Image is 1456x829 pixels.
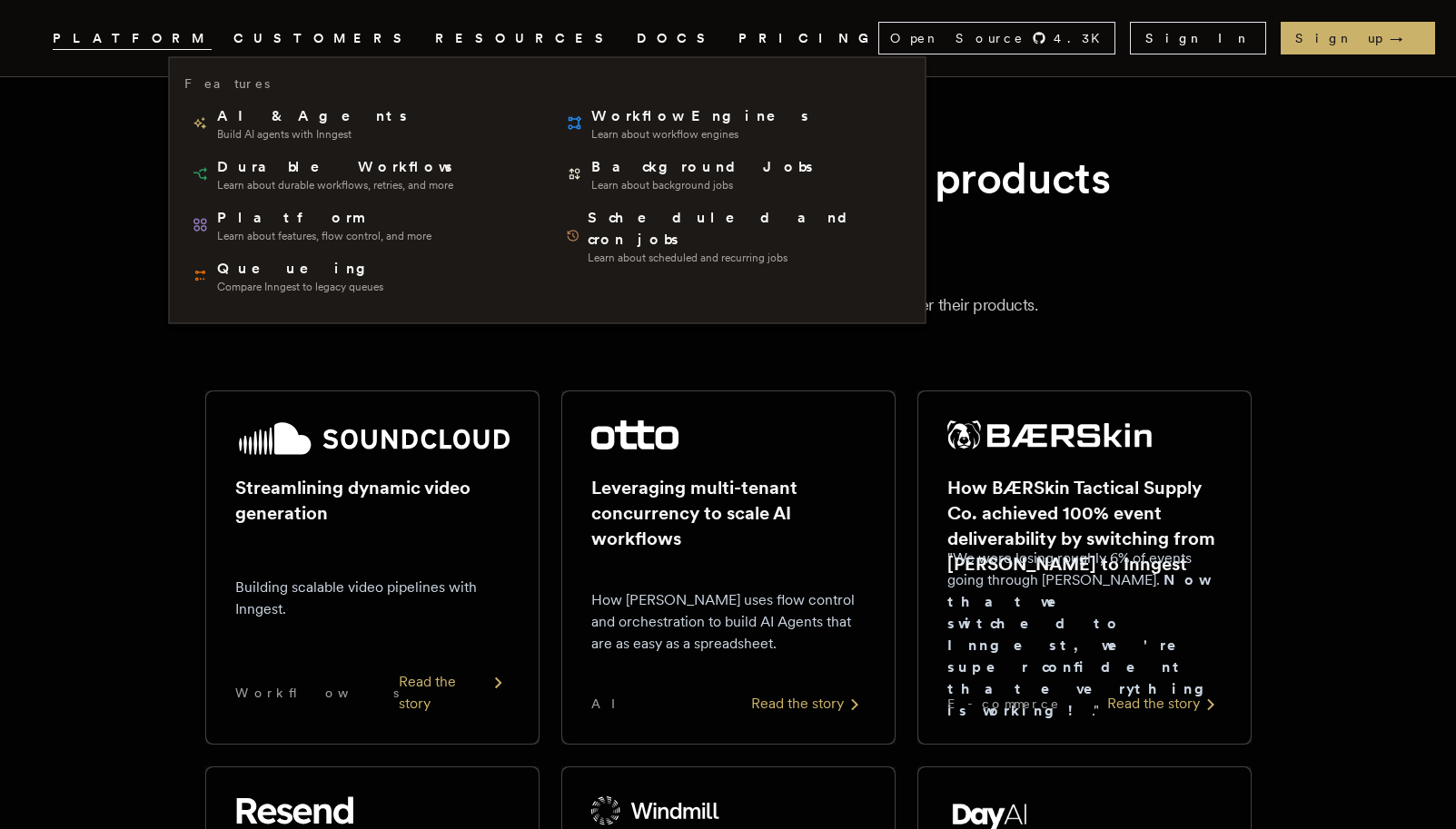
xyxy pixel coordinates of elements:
[559,200,911,272] a: Scheduled and cron jobsLearn about scheduled and recurring jobs
[890,29,1025,47] span: Open Source
[235,796,353,825] img: Resend
[1281,22,1435,54] a: Sign up
[751,693,866,715] div: Read the story
[588,207,903,251] span: Scheduled and cron jobs
[591,420,678,449] img: Otto
[74,292,1382,318] p: From startups to public companies, our customers chose Inngest to power their products.
[588,251,903,265] span: Learn about scheduled and recurring jobs
[591,589,866,655] p: How [PERSON_NAME] uses flow control and orchestration to build AI Agents that are as easy as a sp...
[217,258,383,280] span: Queueing
[559,149,911,200] a: Background JobsLearn about background jobs
[217,229,431,243] span: Learn about features, flow control, and more
[591,105,811,127] span: Workflow Engines
[1107,693,1222,715] div: Read the story
[184,251,537,301] a: QueueingCompare Inngest to legacy queues
[947,571,1218,719] strong: Now that we switched to Inngest, we're super confident that everything is working!
[591,127,811,142] span: Learn about workflow engines
[217,127,410,142] span: Build AI agents with Inngest
[217,105,410,127] span: AI & Agents
[947,695,1060,713] span: E-commerce
[235,420,510,457] img: SoundCloud
[399,671,510,715] div: Read the story
[217,280,383,294] span: Compare Inngest to legacy queues
[217,178,455,192] span: Learn about durable workflows, retries, and more
[559,98,911,149] a: Workflow EnginesLearn about workflow engines
[947,475,1222,577] h2: How BÆRSkin Tactical Supply Co. achieved 100% event deliverability by switching from [PERSON_NAME...
[561,390,896,745] a: Otto logoLeveraging multi-tenant concurrency to scale AI workflowsHow [PERSON_NAME] uses flow con...
[235,475,510,526] h2: Streamlining dynamic video generation
[947,420,1153,449] img: BÆRSkin Tactical Supply Co.
[184,149,537,200] a: Durable WorkflowsLearn about durable workflows, retries, and more
[184,200,537,251] a: PlatformLearn about features, flow control, and more
[738,27,878,50] a: PRICING
[184,73,270,94] h3: Features
[184,98,537,149] a: AI & AgentsBuild AI agents with Inngest
[205,390,540,745] a: SoundCloud logoStreamlining dynamic video generationBuilding scalable video pipelines with Innges...
[217,207,431,229] span: Platform
[233,27,413,50] a: CUSTOMERS
[435,27,615,50] button: RESOURCES
[1130,22,1266,54] a: Sign In
[591,695,631,713] span: AI
[637,27,717,50] a: DOCS
[947,548,1222,722] p: "We were losing roughly 6% of events going through [PERSON_NAME]. ."
[591,796,720,825] img: Windmill
[235,684,399,702] span: Workflows
[591,178,816,192] span: Learn about background jobs
[217,156,455,178] span: Durable Workflows
[1390,29,1421,47] span: →
[53,27,212,50] button: PLATFORM
[591,475,866,551] h2: Leveraging multi-tenant concurrency to scale AI workflows
[1054,29,1111,47] span: 4.3 K
[591,156,816,178] span: Background Jobs
[235,577,510,620] p: Building scalable video pipelines with Inngest.
[917,390,1252,745] a: BÆRSkin Tactical Supply Co. logoHow BÆRSkin Tactical Supply Co. achieved 100% event deliverabilit...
